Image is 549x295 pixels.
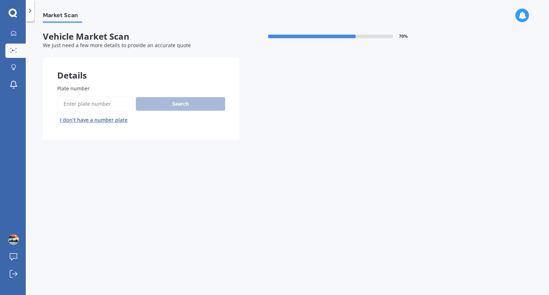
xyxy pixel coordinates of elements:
[8,234,19,245] img: ACg8ocJ7hDjrEWsVdqtsi68ls-vgCGjOgdLo-oqGTWjXa-3ihLmRO9FCtQ=s96-c
[43,12,82,21] span: Market Scan
[57,96,133,111] input: Enter plate number
[43,31,239,42] span: Vehicle Market Scan
[43,57,239,79] div: Details
[57,85,90,92] span: Plate number
[43,42,191,49] span: We just need a few more details to provide an accurate quote
[57,114,130,126] button: I don’t have a number plate
[399,34,408,39] span: 70 %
